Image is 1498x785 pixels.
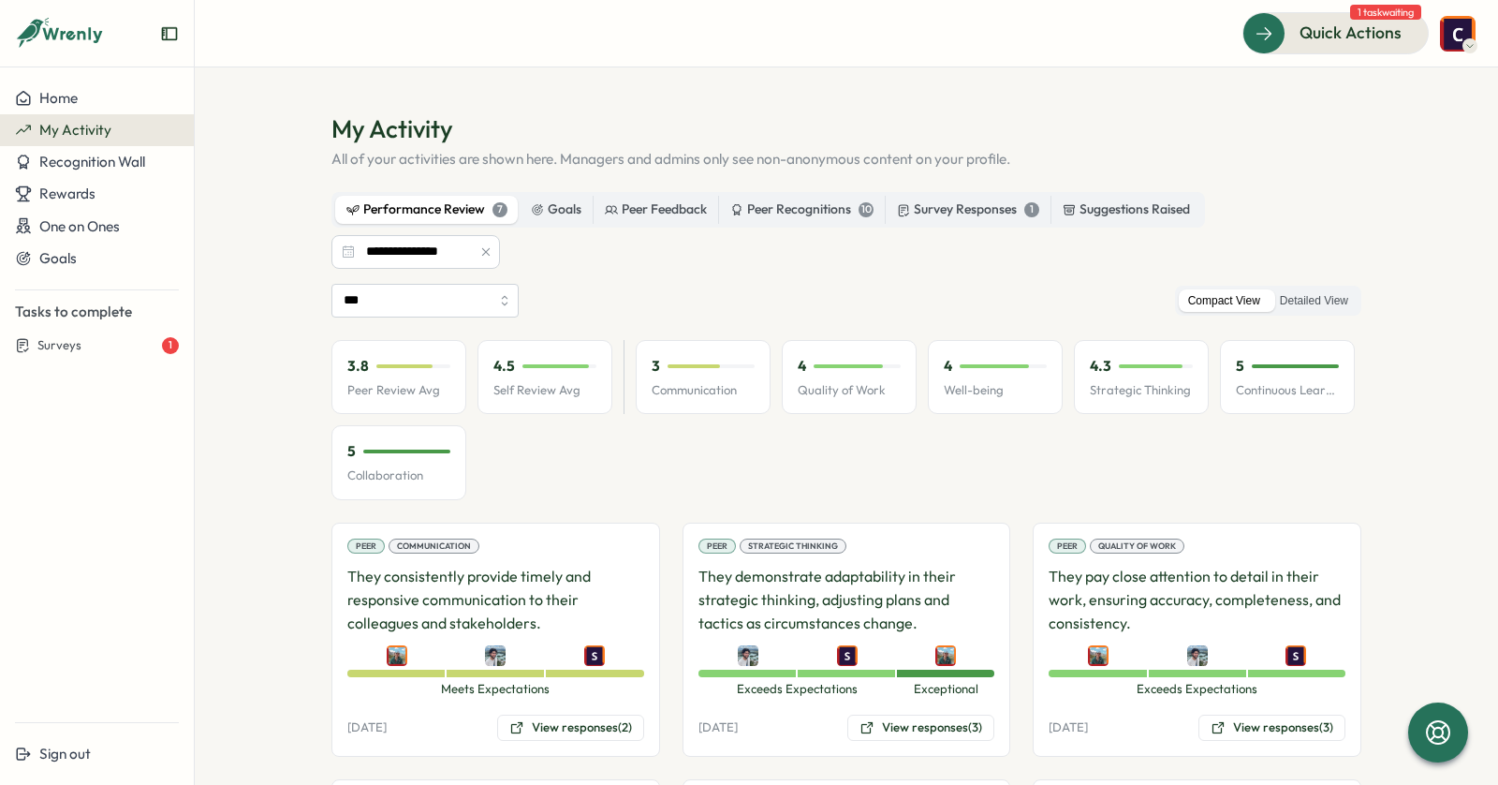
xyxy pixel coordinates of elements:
[1270,289,1358,313] label: Detailed View
[1242,12,1429,53] button: Quick Actions
[1049,539,1086,554] div: Peer
[897,681,995,698] span: Exceptional
[698,681,897,698] span: Exceeds Expectations
[1049,681,1345,698] span: Exceeds Expectations
[347,719,387,736] p: [DATE]
[944,382,1047,399] p: Well-being
[859,202,874,217] div: 10
[837,645,858,666] img: Sarah Lazarich
[652,382,755,399] p: Communication
[531,200,581,220] div: Goals
[1300,21,1402,45] span: Quick Actions
[1049,565,1345,634] p: They pay close attention to detail in their work, ensuring accuracy, completeness, and consistency.
[347,565,644,634] p: They consistently provide timely and responsive communication to their colleagues and stakeholders.
[1088,645,1109,666] img: Emily Jablonski
[39,217,120,235] span: One on Ones
[730,200,874,220] div: Peer Recognitions
[1090,539,1184,554] div: Quality of Work
[1090,356,1111,377] p: 4.3
[1179,289,1270,313] label: Compact View
[944,356,952,377] p: 4
[493,382,596,399] p: Self Review Avg
[847,715,994,741] button: View responses(3)
[492,202,507,217] div: 7
[39,153,145,170] span: Recognition Wall
[347,681,644,698] span: Meets Expectations
[493,356,515,377] p: 4.5
[37,337,81,354] span: Surveys
[1187,645,1208,666] img: Eric McGarry
[1440,16,1476,52] img: Colin Buyck
[1236,356,1244,377] p: 5
[698,565,995,634] p: They demonstrate adaptability in their strategic thinking, adjusting plans and tactics as circums...
[39,185,95,202] span: Rewards
[1063,200,1190,220] div: Suggestions Raised
[497,715,644,741] button: View responses(2)
[347,467,450,484] p: Collaboration
[485,645,506,666] img: Eric McGarry
[605,200,707,220] div: Peer Feedback
[798,382,901,399] p: Quality of Work
[347,539,385,554] div: Peer
[897,200,1039,220] div: Survey Responses
[389,539,479,554] div: Communication
[347,441,356,462] p: 5
[160,24,179,43] button: Expand sidebar
[346,200,507,220] div: Performance Review
[39,745,91,763] span: Sign out
[798,356,806,377] p: 4
[738,645,758,666] img: Eric McGarry
[347,382,450,399] p: Peer Review Avg
[39,121,111,139] span: My Activity
[331,112,1361,145] h1: My Activity
[698,539,736,554] div: Peer
[1024,202,1039,217] div: 1
[1236,382,1339,399] p: Continuous Learning
[1049,719,1088,736] p: [DATE]
[584,645,605,666] img: Sarah Lazarich
[1285,645,1306,666] img: Sarah Lazarich
[15,302,179,322] p: Tasks to complete
[387,645,407,666] img: Emily Jablonski
[1090,382,1193,399] p: Strategic Thinking
[162,337,179,354] div: 1
[331,149,1361,170] p: All of your activities are shown here. Managers and admins only see non-anonymous content on your...
[740,539,846,554] div: Strategic Thinking
[39,249,77,267] span: Goals
[1198,715,1345,741] button: View responses(3)
[39,89,78,107] span: Home
[935,645,956,666] img: Emily Jablonski
[698,719,738,736] p: [DATE]
[652,356,660,377] p: 3
[347,356,369,377] p: 3.8
[1350,5,1421,20] span: 1 task waiting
